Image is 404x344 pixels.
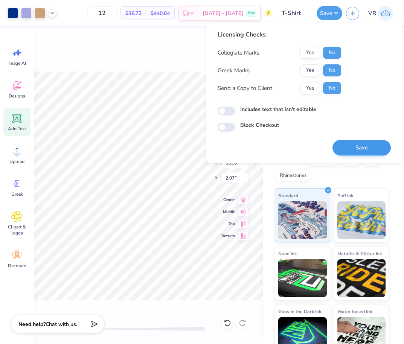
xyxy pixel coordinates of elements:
span: Greek [11,191,23,197]
div: Rhinestones [275,170,311,181]
div: Licensing Checks [218,30,341,39]
span: Image AI [8,60,26,66]
span: Chat with us. [46,321,77,328]
input: Untitled Design [276,6,313,21]
span: Water based Ink [337,307,372,315]
img: Neon Ink [278,259,327,297]
span: Middle [221,209,235,215]
div: Collegiate Marks [218,49,259,57]
button: Save [332,140,391,155]
button: Yes [300,82,320,94]
span: Glow in the Dark Ink [278,307,321,315]
img: Val Rhey Lodueta [378,6,393,21]
img: Metallic & Glitter Ink [337,259,386,297]
label: Includes text that isn't editable [240,105,316,113]
span: $440.64 [151,9,170,17]
span: Designs [9,93,25,99]
span: VR [368,9,376,18]
span: Clipart & logos [5,224,29,236]
span: Upload [9,158,24,164]
span: Center [221,197,235,203]
span: Free [248,11,255,16]
input: – – [87,6,117,20]
div: Send a Copy to Client [218,84,272,93]
button: Yes [300,64,320,76]
img: Standard [278,201,327,239]
button: Save [317,6,342,20]
img: Puff Ink [337,201,386,239]
span: Add Text [8,126,26,132]
span: Standard [278,192,298,199]
span: [DATE] - [DATE] [203,9,243,17]
button: Yes [300,47,320,59]
span: $36.72 [125,9,142,17]
label: Block Checkout [240,121,279,129]
span: Bottom [221,233,235,239]
span: Neon Ink [278,250,297,257]
span: Decorate [8,263,26,269]
button: No [323,47,341,59]
div: Greek Marks [218,66,250,75]
strong: Need help? [18,321,46,328]
span: Puff Ink [337,192,353,199]
span: Metallic & Glitter Ink [337,250,382,257]
button: No [323,82,341,94]
span: Top [221,221,235,227]
a: VR [365,6,396,21]
button: No [323,64,341,76]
